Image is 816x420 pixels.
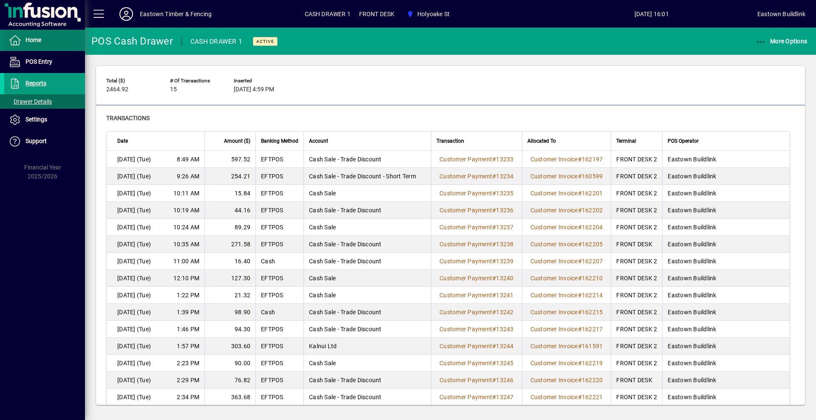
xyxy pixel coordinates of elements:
a: Customer Invoice#162217 [527,324,606,334]
td: 15.84 [204,185,255,202]
span: 12:10 PM [173,274,199,282]
td: Eastown Buildlink [662,355,790,372]
span: CASH DRAWER 1 [305,7,351,21]
a: Customer Invoice#162201 [527,189,606,198]
span: # [578,258,582,265]
a: Customer Payment#13238 [436,240,517,249]
td: FRONT DESK 2 [611,168,662,185]
span: 13245 [496,360,513,366]
span: Account [309,136,328,146]
td: Cash Sale - Trade Discount [303,253,431,270]
span: [DATE] (Tue) [117,155,151,163]
td: FRONT DESK 2 [611,151,662,168]
span: [DATE] 4:59 PM [234,86,274,93]
span: Customer Payment [439,258,492,265]
span: # [492,190,496,197]
td: Eastown Buildlink [662,321,790,338]
span: 162205 [582,241,603,248]
div: Eastown Timber & Fencing [140,7,212,21]
span: # [492,377,496,383]
td: FRONT DESK 2 [611,287,662,304]
span: 13244 [496,343,513,350]
span: Customer Invoice [530,241,578,248]
span: 1:57 PM [177,342,199,350]
td: EFTPOS [255,202,303,219]
span: Customer Invoice [530,258,578,265]
td: Eastown Buildlink [662,372,790,389]
td: Eastown Buildlink [662,270,790,287]
span: [DATE] (Tue) [117,359,151,367]
span: # [492,224,496,231]
span: 10:24 AM [173,223,199,231]
span: # [492,275,496,282]
a: Drawer Details [4,94,85,109]
span: Customer Payment [439,241,492,248]
td: Eastown Buildlink [662,236,790,253]
span: 13239 [496,258,513,265]
span: 2464.92 [106,86,128,93]
a: Customer Payment#13242 [436,307,517,317]
span: # [578,275,582,282]
td: Eastown Buildlink [662,389,790,406]
span: [DATE] (Tue) [117,189,151,197]
span: 13240 [496,275,513,282]
span: Holyoake St [403,6,453,22]
td: EFTPOS [255,185,303,202]
td: Kalnui Ltd [303,338,431,355]
span: 13242 [496,309,513,316]
td: 597.52 [204,151,255,168]
td: FRONT DESK 2 [611,219,662,236]
td: Cash [255,304,303,321]
span: Inserted [234,78,285,84]
span: # [578,360,582,366]
span: 13246 [496,377,513,383]
a: Customer Invoice#162197 [527,155,606,164]
span: Customer Payment [439,292,492,299]
a: Customer Invoice#162207 [527,257,606,266]
span: 160599 [582,173,603,180]
span: [DATE] (Tue) [117,376,151,384]
td: Eastown Buildlink [662,151,790,168]
td: Cash Sale [303,185,431,202]
span: Customer Invoice [530,156,578,163]
span: 13236 [496,207,513,214]
span: 13235 [496,190,513,197]
span: 8:49 AM [177,155,199,163]
td: 44.16 [204,202,255,219]
a: Settings [4,109,85,130]
span: [DATE] (Tue) [117,325,151,333]
td: 90.00 [204,355,255,372]
span: 13237 [496,224,513,231]
td: Cash Sale - Trade Discount [303,236,431,253]
td: FRONT DESK [611,236,662,253]
span: Banking Method [261,136,298,146]
span: # [492,258,496,265]
td: FRONT DESK 2 [611,304,662,321]
span: 162202 [582,207,603,214]
span: [DATE] (Tue) [117,257,151,265]
span: # [578,207,582,214]
span: Customer Invoice [530,377,578,383]
span: Customer Payment [439,275,492,282]
span: # [578,377,582,383]
div: CASH DRAWER 1 [190,35,242,48]
span: Customer Invoice [530,173,578,180]
span: # [578,156,582,163]
a: Customer Payment#13245 [436,358,517,368]
td: Cash Sale [303,287,431,304]
td: Eastown Buildlink [662,338,790,355]
a: Customer Payment#13233 [436,155,517,164]
td: Eastown Buildlink [662,219,790,236]
span: Reports [25,80,46,87]
a: POS Entry [4,51,85,73]
td: Eastown Buildlink [662,168,790,185]
td: 89.29 [204,219,255,236]
td: Cash Sale - Trade Discount [303,202,431,219]
span: Customer Invoice [530,309,578,316]
td: 94.30 [204,321,255,338]
span: Customer Invoice [530,343,578,350]
span: [DATE] (Tue) [117,274,151,282]
td: EFTPOS [255,270,303,287]
td: EFTPOS [255,338,303,355]
span: 162214 [582,292,603,299]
